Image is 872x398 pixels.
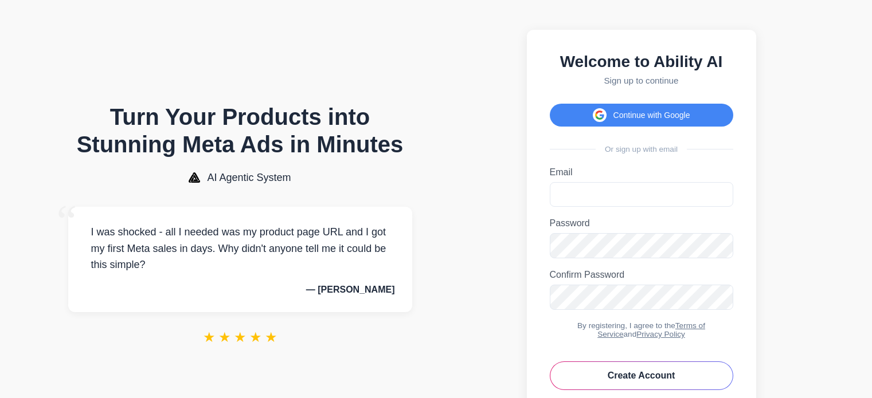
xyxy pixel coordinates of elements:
[550,53,733,71] h2: Welcome to Ability AI
[265,329,277,345] span: ★
[207,172,291,184] span: AI Agentic System
[550,270,733,280] label: Confirm Password
[550,167,733,178] label: Email
[218,329,231,345] span: ★
[550,76,733,85] p: Sign up to continue
[550,321,733,338] div: By registering, I agree to the and
[203,329,216,345] span: ★
[636,330,685,338] a: Privacy Policy
[550,145,733,153] div: Or sign up with email
[234,329,247,345] span: ★
[249,329,262,345] span: ★
[85,224,395,273] p: I was shocked - all I needed was my product page URL and I got my first Meta sales in days. Why d...
[189,172,200,183] img: AI Agentic System Logo
[57,195,77,247] span: “
[597,321,705,338] a: Terms of Service
[85,285,395,295] p: — [PERSON_NAME]
[550,218,733,228] label: Password
[550,104,733,127] button: Continue with Google
[68,103,412,158] h1: Turn Your Products into Stunning Meta Ads in Minutes
[550,361,733,390] button: Create Account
